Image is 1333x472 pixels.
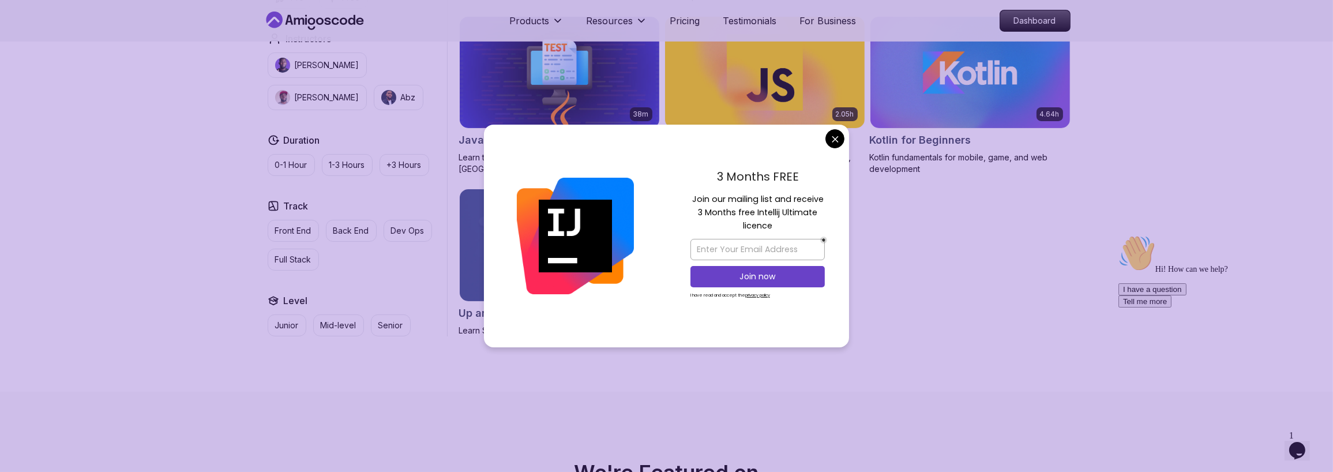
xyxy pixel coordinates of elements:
[5,65,58,77] button: Tell me more
[670,14,700,28] a: Pricing
[275,90,290,105] img: instructor img
[275,320,299,331] p: Junior
[870,16,1071,175] a: Kotlin for Beginners card4.64hKotlin for BeginnersKotlin fundamentals for mobile, game, and web d...
[284,294,308,308] h2: Level
[460,189,659,301] img: Up and Running with SQL and Databases card
[723,14,777,28] a: Testimonials
[284,199,309,213] h2: Track
[378,320,403,331] p: Senior
[870,132,971,148] h2: Kotlin for Beginners
[665,17,865,129] img: Javascript for Beginners card
[1040,110,1060,119] p: 4.64h
[1285,426,1321,460] iframe: chat widget
[275,254,311,265] p: Full Stack
[5,5,42,42] img: :wave:
[384,220,432,242] button: Dev Ops
[295,59,359,71] p: [PERSON_NAME]
[284,133,320,147] h2: Duration
[5,53,73,65] button: I have a question
[380,154,429,176] button: +3 Hours
[587,14,647,37] button: Resources
[275,58,290,73] img: instructor img
[295,92,359,103] p: [PERSON_NAME]
[459,16,660,175] a: Java Unit Testing Essentials card38mJava Unit Testing EssentialsLearn the basics of unit testing ...
[268,53,367,78] button: instructor img[PERSON_NAME]
[459,305,660,321] h2: Up and Running with SQL and Databases
[1114,230,1321,420] iframe: chat widget
[268,85,367,110] button: instructor img[PERSON_NAME]
[633,110,649,119] p: 38m
[870,152,1071,175] p: Kotlin fundamentals for mobile, game, and web development
[275,159,307,171] p: 0-1 Hour
[322,154,373,176] button: 1-3 Hours
[587,14,633,28] p: Resources
[1000,10,1071,32] a: Dashboard
[374,85,423,110] button: instructor imgAbz
[5,5,212,77] div: 👋Hi! How can we help?I have a questionTell me more
[371,314,411,336] button: Senior
[268,154,315,176] button: 0-1 Hour
[510,14,564,37] button: Products
[1000,10,1070,31] p: Dashboard
[459,132,605,148] h2: Java Unit Testing Essentials
[268,220,319,242] button: Front End
[5,35,114,43] span: Hi! How can we help?
[329,159,365,171] p: 1-3 Hours
[401,92,416,103] p: Abz
[326,220,377,242] button: Back End
[459,189,660,336] a: Up and Running with SQL and Databases card1.91hUp and Running with SQL and DatabasesLearn SQL and...
[381,90,396,105] img: instructor img
[459,325,660,336] p: Learn SQL and databases from the ground up.
[268,249,319,271] button: Full Stack
[870,17,1070,129] img: Kotlin for Beginners card
[275,225,311,237] p: Front End
[459,152,660,175] p: Learn the basics of unit testing in [GEOGRAPHIC_DATA].
[836,110,854,119] p: 2.05h
[333,225,369,237] p: Back End
[460,17,659,129] img: Java Unit Testing Essentials card
[391,225,425,237] p: Dev Ops
[313,314,364,336] button: Mid-level
[664,16,865,175] a: Javascript for Beginners card2.05hJavascript for BeginnersLearn JavaScript essentials for creatin...
[387,159,422,171] p: +3 Hours
[268,314,306,336] button: Junior
[800,14,857,28] a: For Business
[510,14,550,28] p: Products
[321,320,356,331] p: Mid-level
